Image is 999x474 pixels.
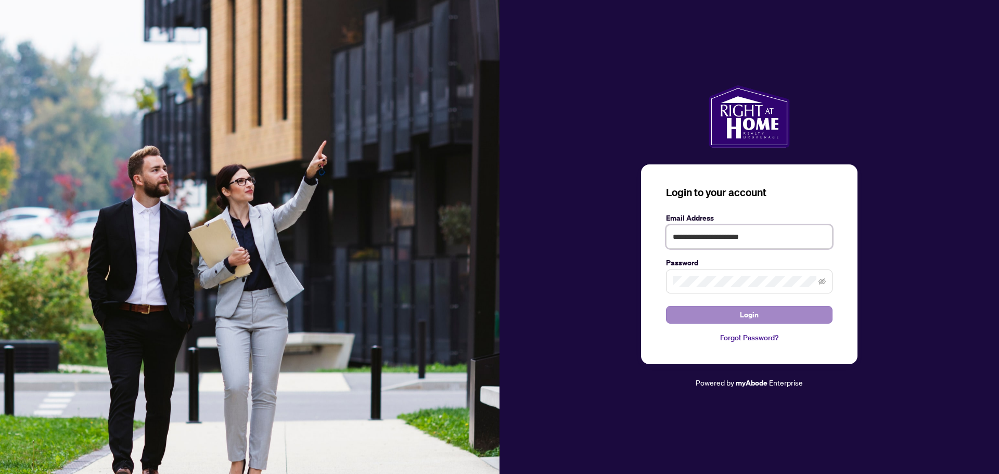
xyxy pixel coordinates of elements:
[666,257,832,268] label: Password
[709,85,789,148] img: ma-logo
[740,306,759,323] span: Login
[666,332,832,343] a: Forgot Password?
[666,306,832,324] button: Login
[666,212,832,224] label: Email Address
[696,378,734,387] span: Powered by
[818,278,826,285] span: eye-invisible
[769,378,803,387] span: Enterprise
[736,377,767,389] a: myAbode
[666,185,832,200] h3: Login to your account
